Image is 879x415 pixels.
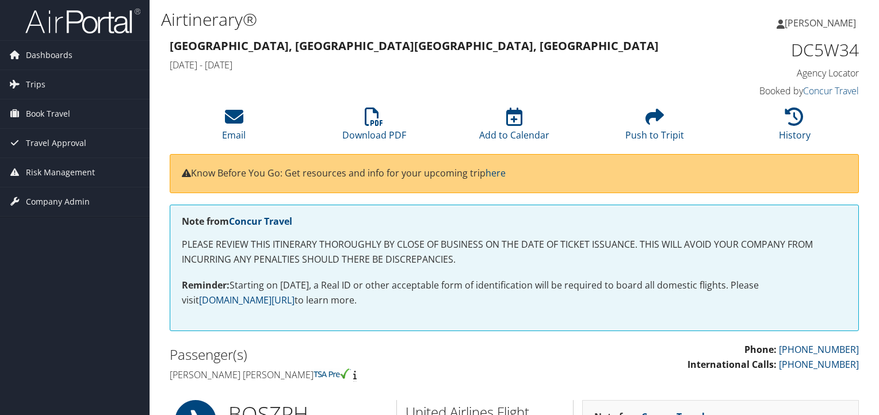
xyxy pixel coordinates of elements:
[700,38,859,62] h1: DC5W34
[229,215,292,228] a: Concur Travel
[26,158,95,187] span: Risk Management
[26,41,72,70] span: Dashboards
[182,278,847,308] p: Starting on [DATE], a Real ID or other acceptable form of identification will be required to boar...
[26,187,90,216] span: Company Admin
[779,114,811,141] a: History
[314,368,351,379] img: tsa-precheck.png
[182,166,847,181] p: Know Before You Go: Get resources and info for your upcoming trip
[777,6,867,40] a: [PERSON_NAME]
[25,7,140,34] img: airportal-logo.png
[26,70,45,99] span: Trips
[625,114,684,141] a: Push to Tripit
[342,114,406,141] a: Download PDF
[199,294,295,306] a: [DOMAIN_NAME][URL]
[161,7,632,32] h1: Airtinerary®
[170,368,506,381] h4: [PERSON_NAME] [PERSON_NAME]
[779,343,859,356] a: [PHONE_NUMBER]
[700,84,859,97] h4: Booked by
[170,38,659,53] strong: [GEOGRAPHIC_DATA], [GEOGRAPHIC_DATA] [GEOGRAPHIC_DATA], [GEOGRAPHIC_DATA]
[26,99,70,128] span: Book Travel
[182,215,292,228] strong: Note from
[170,59,682,71] h4: [DATE] - [DATE]
[803,84,859,97] a: Concur Travel
[170,345,506,364] h2: Passenger(s)
[222,114,246,141] a: Email
[486,167,506,179] a: here
[182,279,230,291] strong: Reminder:
[700,67,859,79] h4: Agency Locator
[479,114,549,141] a: Add to Calendar
[687,358,777,371] strong: International Calls:
[744,343,777,356] strong: Phone:
[182,237,847,267] p: PLEASE REVIEW THIS ITINERARY THOROUGHLY BY CLOSE OF BUSINESS ON THE DATE OF TICKET ISSUANCE. THIS...
[26,129,86,157] span: Travel Approval
[785,17,856,29] span: [PERSON_NAME]
[779,358,859,371] a: [PHONE_NUMBER]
